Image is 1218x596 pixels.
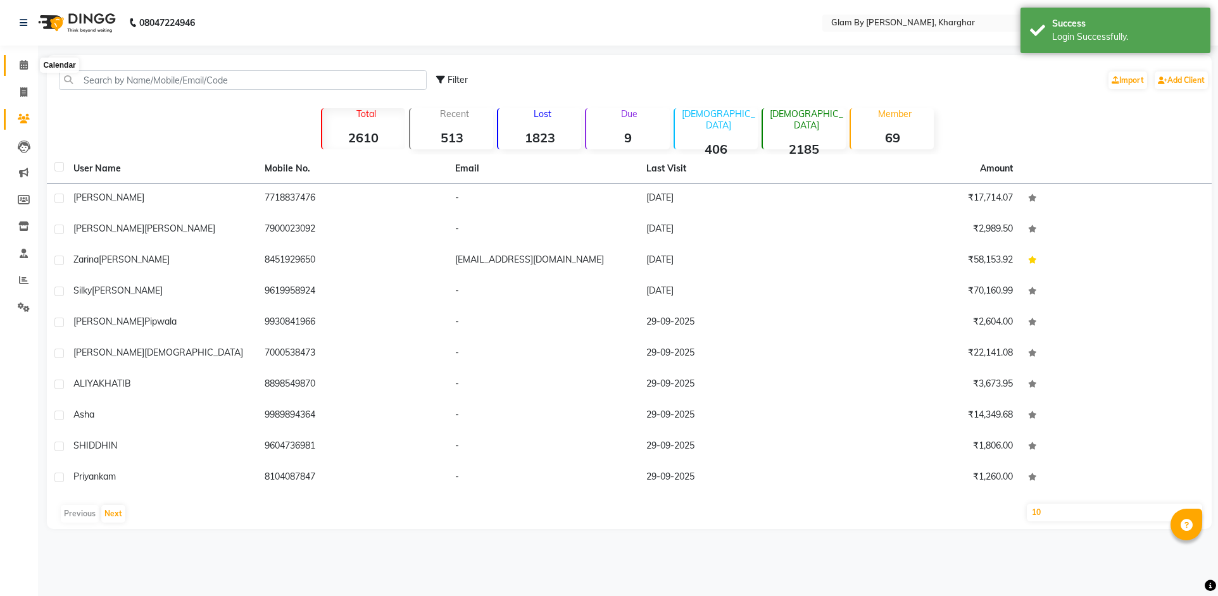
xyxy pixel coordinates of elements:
[768,108,846,131] p: [DEMOGRAPHIC_DATA]
[257,183,448,214] td: 7718837476
[99,254,170,265] span: [PERSON_NAME]
[257,369,448,400] td: 8898549870
[448,214,639,245] td: -
[257,307,448,338] td: 9930841966
[257,276,448,307] td: 9619958924
[675,141,758,157] strong: 406
[144,223,215,234] span: [PERSON_NAME]
[830,400,1021,431] td: ₹14,349.68
[111,440,117,451] span: N
[589,108,669,120] p: Due
[73,347,144,358] span: [PERSON_NAME]
[101,505,125,523] button: Next
[639,154,830,183] th: Last Visit
[40,58,78,73] div: Calendar
[448,183,639,214] td: -
[73,378,99,389] span: ALIYA
[73,192,144,203] span: [PERSON_NAME]
[639,183,830,214] td: [DATE]
[257,400,448,431] td: 9989894364
[830,369,1021,400] td: ₹3,673.95
[639,431,830,463] td: 29-09-2025
[972,154,1020,183] th: Amount
[144,316,177,327] span: pipwala
[257,431,448,463] td: 9604736981
[830,431,1021,463] td: ₹1,806.00
[448,338,639,369] td: -
[1155,71,1208,89] a: Add Client
[830,183,1021,214] td: ₹17,714.07
[257,245,448,276] td: 8451929650
[1108,71,1147,89] a: Import
[639,307,830,338] td: 29-09-2025
[830,307,1021,338] td: ₹2,604.00
[73,223,144,234] span: [PERSON_NAME]
[448,400,639,431] td: -
[32,5,119,40] img: logo
[1052,30,1201,44] div: Login Successfully.
[66,154,257,183] th: User Name
[639,463,830,494] td: 29-09-2025
[680,108,758,131] p: [DEMOGRAPHIC_DATA]
[498,130,581,146] strong: 1823
[851,130,934,146] strong: 69
[639,245,830,276] td: [DATE]
[73,471,108,482] span: priyanka
[257,214,448,245] td: 7900023092
[448,463,639,494] td: -
[763,141,846,157] strong: 2185
[1052,17,1201,30] div: Success
[856,108,934,120] p: Member
[73,440,111,451] span: SHIDDHI
[415,108,493,120] p: Recent
[448,245,639,276] td: [EMAIL_ADDRESS][DOMAIN_NAME]
[410,130,493,146] strong: 513
[322,130,405,146] strong: 2610
[73,254,99,265] span: zarina
[639,400,830,431] td: 29-09-2025
[99,378,131,389] span: KHATIB
[448,276,639,307] td: -
[257,463,448,494] td: 8104087847
[139,5,195,40] b: 08047224946
[257,338,448,369] td: 7000538473
[503,108,581,120] p: Lost
[639,338,830,369] td: 29-09-2025
[327,108,405,120] p: Total
[639,276,830,307] td: [DATE]
[830,463,1021,494] td: ₹1,260.00
[73,409,94,420] span: Asha
[108,471,116,482] span: m
[448,431,639,463] td: -
[448,154,639,183] th: Email
[830,214,1021,245] td: ₹2,989.50
[448,369,639,400] td: -
[448,74,468,85] span: Filter
[73,316,144,327] span: [PERSON_NAME]
[257,154,448,183] th: Mobile No.
[59,70,427,90] input: Search by Name/Mobile/Email/Code
[73,285,92,296] span: Silky
[639,369,830,400] td: 29-09-2025
[830,245,1021,276] td: ₹58,153.92
[586,130,669,146] strong: 9
[830,338,1021,369] td: ₹22,141.08
[448,307,639,338] td: -
[830,276,1021,307] td: ₹70,160.99
[639,214,830,245] td: [DATE]
[92,285,163,296] span: [PERSON_NAME]
[144,347,243,358] span: [DEMOGRAPHIC_DATA]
